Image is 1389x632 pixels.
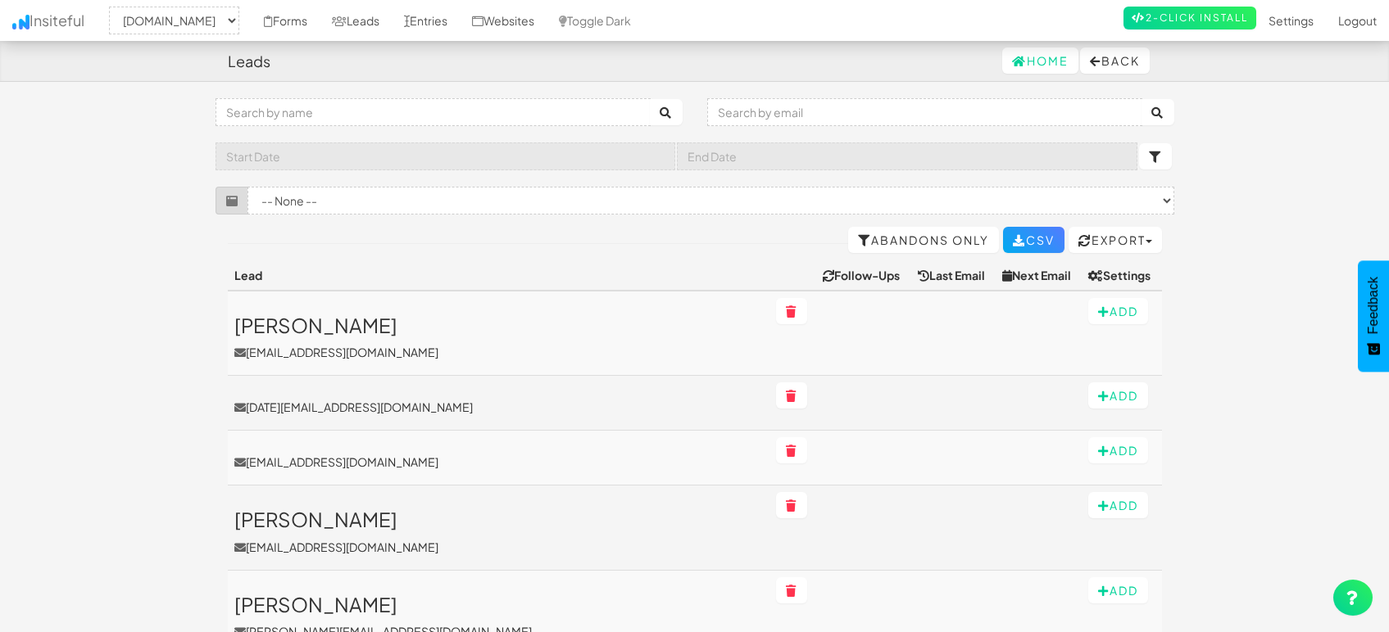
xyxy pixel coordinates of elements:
[1088,382,1148,409] button: Add
[1069,227,1162,253] button: Export
[216,142,676,170] input: Start Date
[234,344,763,360] p: [EMAIL_ADDRESS][DOMAIN_NAME]
[234,314,763,360] a: [PERSON_NAME][EMAIL_ADDRESS][DOMAIN_NAME]
[1088,437,1148,463] button: Add
[234,454,763,470] a: [EMAIL_ADDRESS][DOMAIN_NAME]
[816,260,911,291] th: Follow-Ups
[1082,260,1161,291] th: Settings
[1123,7,1256,29] a: 2-Click Install
[1002,47,1078,74] a: Home
[911,260,996,291] th: Last Email
[1358,260,1389,372] button: Feedback - Show survey
[228,260,769,291] th: Lead
[1366,277,1381,334] span: Feedback
[1080,47,1150,74] button: Back
[234,399,763,415] a: [DATE][EMAIL_ADDRESS][DOMAIN_NAME]
[1003,227,1064,253] a: CSV
[216,98,651,126] input: Search by name
[996,260,1082,291] th: Next Email
[234,594,763,615] h3: [PERSON_NAME]
[707,98,1142,126] input: Search by email
[1088,298,1148,324] button: Add
[228,53,270,70] h4: Leads
[1088,492,1148,518] button: Add
[234,314,763,336] h3: [PERSON_NAME]
[234,508,763,530] h3: [PERSON_NAME]
[1088,577,1148,603] button: Add
[234,508,763,554] a: [PERSON_NAME][EMAIL_ADDRESS][DOMAIN_NAME]
[848,227,999,253] a: Abandons Only
[234,539,763,555] p: [EMAIL_ADDRESS][DOMAIN_NAME]
[677,142,1137,170] input: End Date
[12,15,30,29] img: icon.png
